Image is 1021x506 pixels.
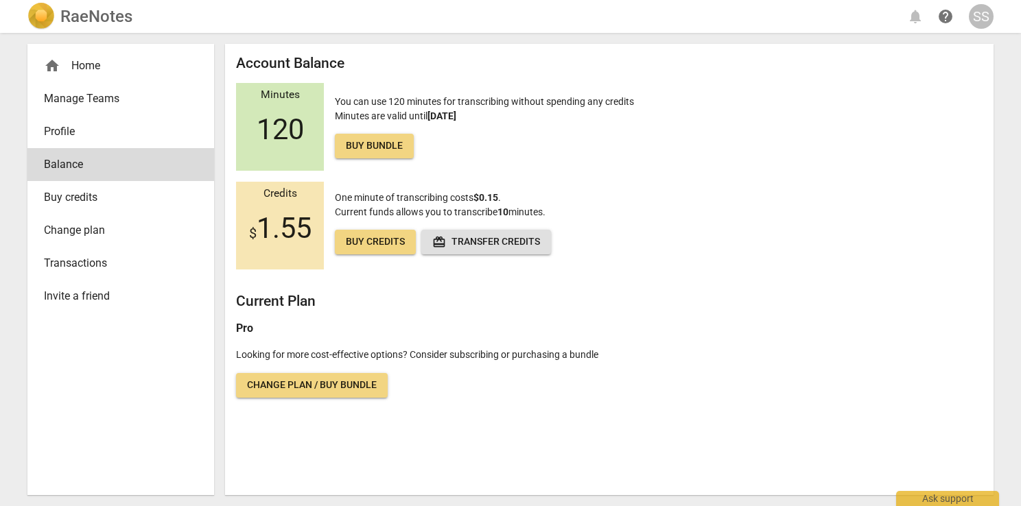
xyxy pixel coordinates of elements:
[27,247,214,280] a: Transactions
[27,82,214,115] a: Manage Teams
[27,148,214,181] a: Balance
[44,58,60,74] span: home
[44,123,187,140] span: Profile
[346,139,403,153] span: Buy bundle
[346,235,405,249] span: Buy credits
[44,222,187,239] span: Change plan
[335,206,545,217] span: Current funds allows you to transcribe minutes.
[335,230,416,254] a: Buy credits
[236,373,388,398] a: Change plan / Buy bundle
[421,230,551,254] button: Transfer credits
[335,134,414,158] a: Buy bundle
[249,212,312,245] span: 1.55
[44,288,187,304] span: Invite a friend
[432,235,446,249] span: redeem
[44,91,187,107] span: Manage Teams
[236,55,983,72] h2: Account Balance
[27,280,214,313] a: Invite a friend
[247,378,377,392] span: Change plan / Buy bundle
[27,115,214,148] a: Profile
[27,214,214,247] a: Change plan
[236,348,983,362] p: Looking for more cost-effective options? Consider subscribing or purchasing a bundle
[44,156,187,173] span: Balance
[27,3,55,30] img: Logo
[335,192,501,203] span: One minute of transcribing costs .
[497,206,508,217] b: 10
[896,491,999,506] div: Ask support
[60,7,132,26] h2: RaeNotes
[969,4,994,29] button: SS
[236,188,324,200] div: Credits
[236,89,324,101] div: Minutes
[27,49,214,82] div: Home
[44,255,187,272] span: Transactions
[937,8,954,25] span: help
[44,58,187,74] div: Home
[249,225,257,241] span: $
[236,293,983,310] h2: Current Plan
[335,95,634,158] p: You can use 120 minutes for transcribing without spending any credits Minutes are valid until
[933,4,958,29] a: Help
[44,189,187,206] span: Buy credits
[427,110,456,121] b: [DATE]
[27,181,214,214] a: Buy credits
[257,113,304,146] span: 120
[27,3,132,30] a: LogoRaeNotes
[473,192,498,203] b: $0.15
[432,235,540,249] span: Transfer credits
[236,322,253,335] b: Pro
